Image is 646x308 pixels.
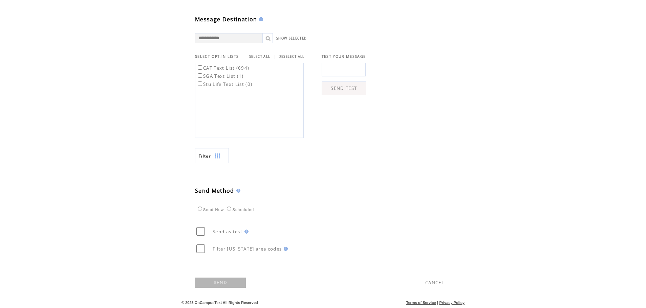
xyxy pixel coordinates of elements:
[227,207,231,211] input: Scheduled
[213,246,282,252] span: Filter [US_STATE] area codes
[279,54,305,59] a: DESELECT ALL
[242,230,249,234] img: help.gif
[195,187,234,194] span: Send Method
[198,207,202,211] input: Send Now
[196,65,249,71] label: CAT Text List (694)
[249,54,270,59] a: SELECT ALL
[198,65,202,70] input: CAT Text List (694)
[195,16,257,23] span: Message Destination
[196,208,224,212] label: Send Now
[322,54,366,59] span: TEST YOUR MESSAGE
[257,17,263,21] img: help.gif
[406,301,436,305] a: Terms of Service
[198,81,202,86] input: Stu Life Text List (0)
[195,54,239,59] span: SELECT OPT-IN LISTS
[214,148,220,164] img: filters.png
[282,247,288,251] img: help.gif
[195,278,246,288] a: SEND
[225,208,254,212] label: Scheduled
[181,301,258,305] span: © 2025 OnCampusText All Rights Reserved
[198,73,202,78] input: SGA Text List (1)
[437,301,438,305] span: |
[273,53,276,60] span: |
[439,301,465,305] a: Privacy Policy
[234,189,240,193] img: help.gif
[322,81,366,95] a: SEND TEST
[196,81,252,87] label: Stu Life Text List (0)
[425,280,444,286] a: CANCEL
[196,73,244,79] label: SGA Text List (1)
[213,229,242,235] span: Send as test
[195,148,229,163] a: Filter
[199,153,211,159] span: Show filters
[276,36,307,41] a: SHOW SELECTED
